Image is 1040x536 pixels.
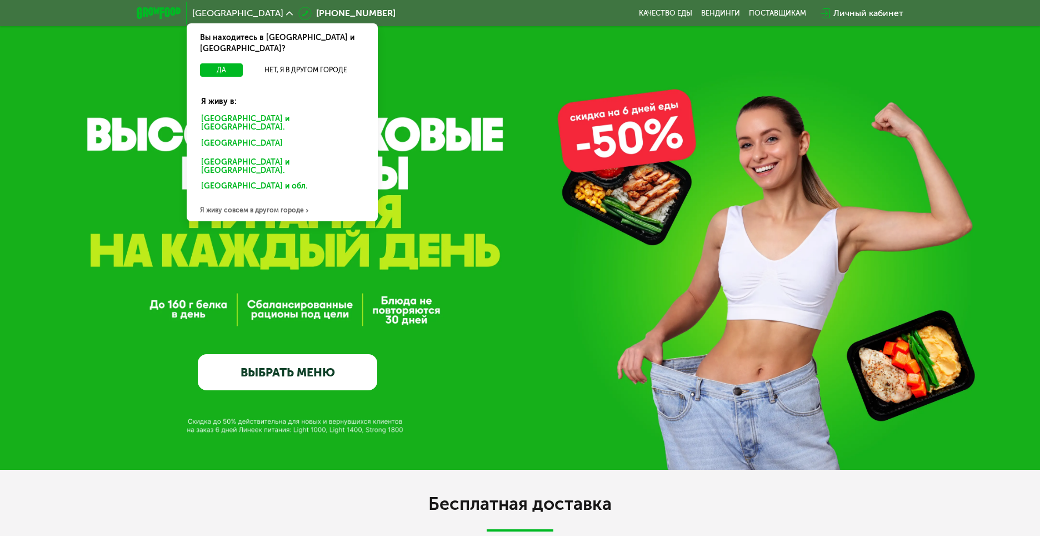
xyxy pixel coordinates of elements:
[298,7,396,20] a: [PHONE_NUMBER]
[200,63,243,77] button: Да
[247,63,364,77] button: Нет, я в другом городе
[192,9,283,18] span: [GEOGRAPHIC_DATA]
[187,199,378,221] div: Я живу совсем в другом городе
[193,112,371,135] div: [GEOGRAPHIC_DATA] и [GEOGRAPHIC_DATA].
[209,493,831,515] h2: Бесплатная доставка
[193,179,367,197] div: [GEOGRAPHIC_DATA] и обл.
[193,136,367,154] div: [GEOGRAPHIC_DATA]
[639,9,692,18] a: Качество еды
[193,87,371,107] div: Я живу в:
[187,23,378,63] div: Вы находитесь в [GEOGRAPHIC_DATA] и [GEOGRAPHIC_DATA]?
[701,9,740,18] a: Вендинги
[198,354,378,390] a: ВЫБРАТЬ МЕНЮ
[749,9,806,18] div: поставщикам
[193,155,371,178] div: [GEOGRAPHIC_DATA] и [GEOGRAPHIC_DATA].
[833,7,903,20] div: Личный кабинет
